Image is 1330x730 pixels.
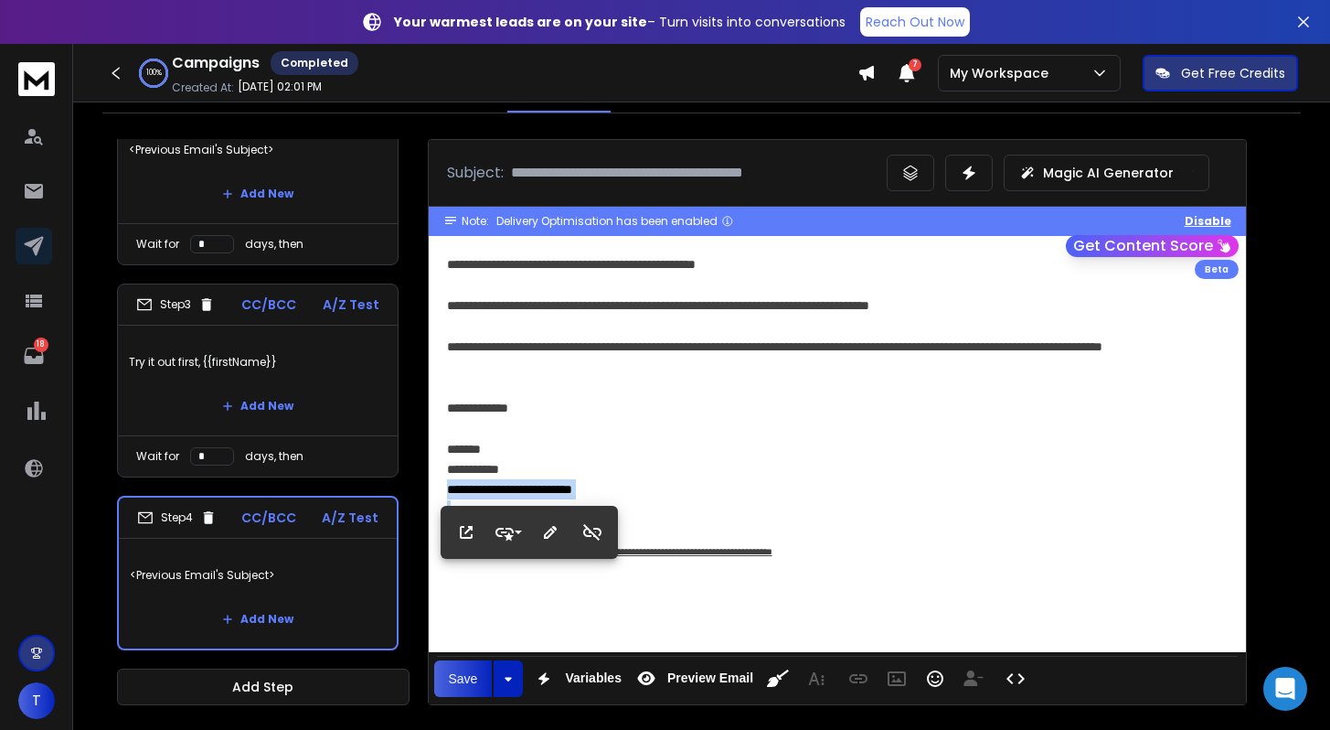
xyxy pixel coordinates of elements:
[136,237,179,252] p: Wait for
[172,52,260,74] h1: Campaigns
[491,514,526,551] button: Style
[918,660,952,697] button: Emoticons
[761,660,795,697] button: Clean HTML
[245,237,303,252] p: days, then
[245,449,303,464] p: days, then
[117,496,399,650] li: Step4CC/BCCA/Z Test<Previous Email's Subject>Add New
[841,660,876,697] button: Insert Link (⌘K)
[117,669,410,705] button: Add Step
[561,671,625,686] span: Variables
[527,660,625,697] button: Variables
[1181,64,1285,82] p: Get Free Credits
[16,338,52,374] a: 18
[322,509,378,527] p: A/Z Test
[462,214,489,229] span: Note:
[575,514,610,551] button: Unlink
[271,51,358,75] div: Completed
[117,71,399,265] li: Step2CC/BCCA/Z Test<Previous Email's Subject>Add NewWait fordays, then
[496,214,734,229] div: Delivery Optimisation has been enabled
[1195,260,1239,279] div: Beta
[533,514,568,551] button: Edit Link
[136,449,179,464] p: Wait for
[1185,214,1231,229] button: Disable
[207,176,308,212] button: Add New
[207,601,308,638] button: Add New
[664,671,757,686] span: Preview Email
[18,62,55,96] img: logo
[172,81,234,95] p: Created At:
[998,660,1033,697] button: Code View
[241,509,296,527] p: CC/BCC
[1043,164,1174,182] p: Magic AI Generator
[130,550,386,601] p: <Previous Email's Subject>
[799,660,834,697] button: More Text
[447,162,504,184] p: Subject:
[909,59,921,71] span: 7
[137,510,217,526] div: Step 4
[238,80,322,94] p: [DATE] 02:01 PM
[394,13,846,31] p: – Turn visits into conversations
[129,337,387,388] p: Try it out first, {{firstName}}
[129,124,387,176] p: <Previous Email's Subject>
[34,338,48,352] p: 18
[136,296,215,313] div: Step 3
[879,660,914,697] button: Insert Image (⌘P)
[1066,235,1239,257] button: Get Content Score
[117,284,399,478] li: Step3CC/BCCA/Z TestTry it out first, {{firstName}}Add NewWait fordays, then
[394,13,647,31] strong: Your warmest leads are on your site
[866,13,964,31] p: Reach Out Now
[18,682,55,719] button: T
[1263,667,1307,711] div: Open Intercom Messenger
[241,295,296,314] p: CC/BCC
[950,64,1056,82] p: My Workspace
[1004,155,1209,191] button: Magic AI Generator
[323,295,379,314] p: A/Z Test
[434,660,493,697] button: Save
[449,514,484,551] button: Open Link
[860,7,970,37] a: Reach Out Now
[629,660,757,697] button: Preview Email
[1143,55,1298,91] button: Get Free Credits
[956,660,991,697] button: Insert Unsubscribe Link
[146,68,162,79] p: 100 %
[207,388,308,424] button: Add New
